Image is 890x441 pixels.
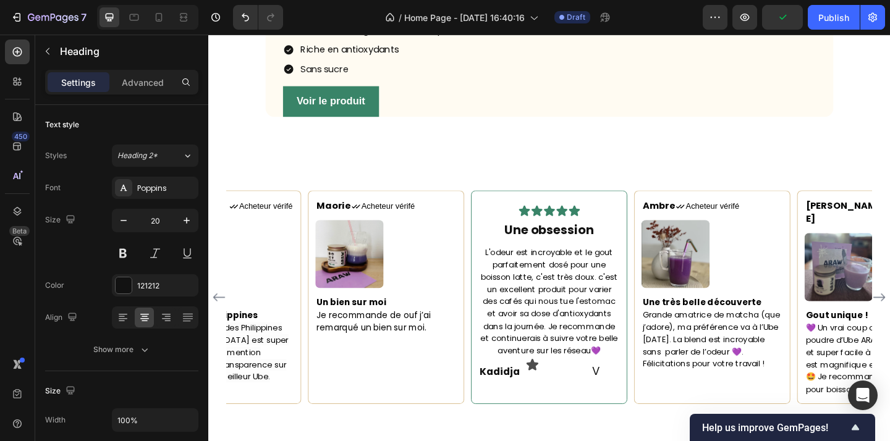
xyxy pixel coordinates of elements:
p: Advanced [122,76,164,89]
img: gempages_582038609335419505-25553f83-8011-41d2-a872-6ae27986e529.png [649,216,723,290]
span: Draft [567,12,585,23]
span: 💜 [417,338,427,350]
div: Text style [45,119,79,130]
div: Publish [818,11,849,24]
span: Heading 2* [117,150,158,161]
p: Settings [61,76,96,89]
div: Font [45,182,61,193]
button: Heading 2* [112,145,198,167]
strong: Une obsession [323,204,420,222]
strong: Kadidja [295,359,339,374]
span: L'odeur est incroyable et le gout parfaitement dosé pour une boisson latte, c'est très doux. c'es... [296,231,446,350]
p: Heading [60,44,193,59]
div: 121212 [137,280,195,292]
button: Carousel Next Arrow [720,276,740,296]
span: Home Page - [DATE] 16:40:16 [404,11,525,24]
span: [PERSON_NAME] [650,179,727,208]
span: 💜 Un vrai coup de cœur ! La poudre d’Ube ARAW est délicieuse et super facile à utiliser. La coule... [650,313,800,392]
img: gempages_582038609335419505-a4b2b9c1-3128-4486-9b9c-52980f1b409e.png [472,202,546,276]
span: Ambre [473,179,508,193]
span: Help us improve GemPages! [702,422,848,434]
span: Grande amatrice de matcha (que j’adore), ma préférence va à l’Ube [DATE]. La blend est incroyable... [473,299,622,364]
span: Acheteur vérifé [520,182,578,191]
button: Publish [808,5,860,30]
h2: V [397,357,448,376]
div: Color [45,280,64,291]
button: Show survey - Help us improve GemPages! [702,420,863,435]
p: 7 [81,10,87,25]
div: Beta [9,226,30,236]
strong: Une très belle découverte [473,285,602,298]
div: Size [45,212,78,229]
div: Styles [45,150,67,161]
strong: Gout unique ! [650,299,718,312]
button: Show more [45,338,198,361]
div: Undo/Redo [233,5,283,30]
div: Width [45,414,66,426]
button: 7 [5,5,92,30]
span: Acheteur vérifé [33,182,91,191]
iframe: Design area [208,35,890,441]
div: Size [45,383,78,400]
div: Poppins [137,183,195,194]
span: / [399,11,402,24]
div: Open Intercom Messenger [848,380,878,410]
div: 450 [12,132,30,141]
div: Show more [93,343,151,356]
div: Align [45,309,80,326]
input: Auto [112,409,198,431]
